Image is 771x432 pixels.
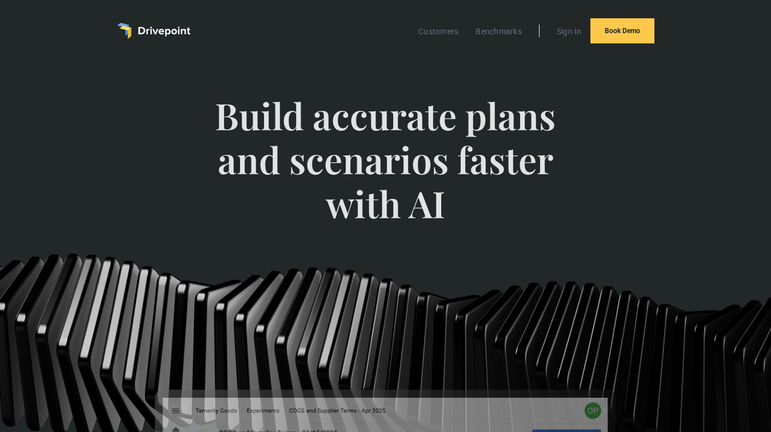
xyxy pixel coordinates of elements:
[470,24,528,39] a: Benchmarks
[117,23,190,39] a: home
[413,24,464,39] a: Customers
[551,24,588,39] a: Sign In
[590,18,654,43] a: Book Demo
[211,94,560,248] span: Build accurate plans and scenarios faster with AI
